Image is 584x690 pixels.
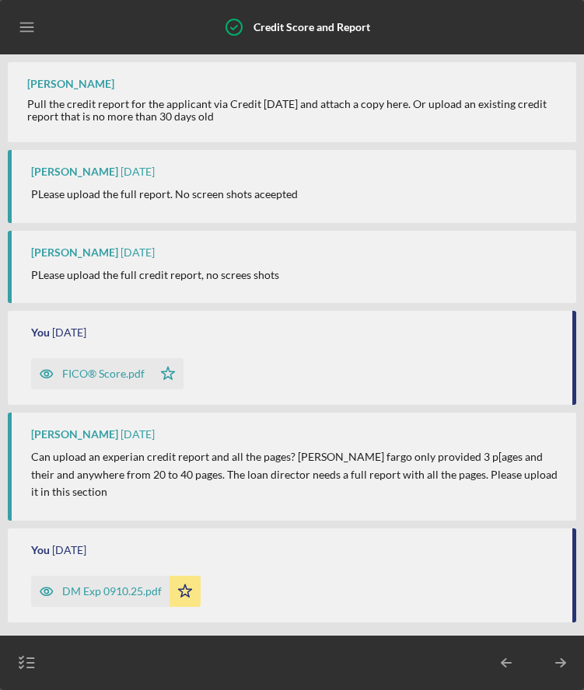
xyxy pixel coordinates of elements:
div: [PERSON_NAME] [31,428,118,441]
div: [PERSON_NAME] [27,78,114,90]
time: 2025-09-11 23:30 [52,544,86,556]
time: 2025-09-08 23:19 [121,166,155,178]
p: PLease upload the full report. No screen shots aceepted [31,186,298,203]
div: DM Exp 0910.25.pdf [62,585,162,598]
div: You [31,326,50,339]
button: DM Exp 0910.25.pdf [31,576,201,607]
time: 2025-09-08 23:21 [121,246,155,259]
p: PLease upload the full credit report, no screes shots [31,267,279,284]
div: [PERSON_NAME] [31,246,118,259]
div: You [31,544,50,556]
div: [PERSON_NAME] [31,166,118,178]
p: Can upload an experian credit report and all the pages? [PERSON_NAME] fargo only provided 3 p[age... [31,448,561,500]
time: 2025-09-09 03:30 [52,326,86,339]
b: Credit Score and Report [254,20,370,33]
button: FICO® Score.pdf [31,358,184,389]
div: FICO® Score.pdf [62,368,145,380]
div: Pull the credit report for the applicant via Credit [DATE] and attach a copy here. Or upload an e... [27,98,561,123]
time: 2025-09-09 04:36 [121,428,155,441]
